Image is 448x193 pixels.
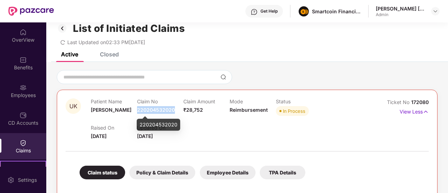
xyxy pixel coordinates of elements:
img: svg+xml;base64,PHN2ZyBpZD0iSG9tZSIgeG1sbnM9Imh0dHA6Ly93d3cudzMub3JnLzIwMDAvc3ZnIiB3aWR0aD0iMjAiIG... [20,29,27,36]
span: 172080 [411,99,429,105]
div: In Process [283,108,305,115]
div: Smartcoin Financials Private Limited [312,8,361,15]
img: svg+xml;base64,PHN2ZyBpZD0iSGVscC0zMngzMiIgeG1sbnM9Imh0dHA6Ly93d3cudzMub3JnLzIwMDAvc3ZnIiB3aWR0aD... [251,8,258,15]
span: 220204532020 [137,107,175,113]
span: [DATE] [137,133,153,139]
h1: List of Initiated Claims [73,22,185,34]
div: Admin [376,12,425,18]
span: UK [69,103,77,109]
div: Active [61,51,78,58]
p: Patient Name [91,98,137,104]
div: Closed [100,51,119,58]
div: Settings [16,177,39,184]
p: Raised On [91,125,137,131]
p: Claim No [137,98,183,104]
span: ₹28,752 [183,107,203,113]
img: svg+xml;base64,PHN2ZyBpZD0iQ2xhaW0iIHhtbG5zPSJodHRwOi8vd3d3LnczLm9yZy8yMDAwL3N2ZyIgd2lkdGg9IjIwIi... [20,139,27,146]
img: New Pazcare Logo [8,7,54,16]
span: [DATE] [91,133,107,139]
img: svg+xml;base64,PHN2ZyBpZD0iU2VhcmNoLTMyeDMyIiB4bWxucz0iaHR0cDovL3d3dy53My5vcmcvMjAwMC9zdmciIHdpZH... [220,74,226,80]
img: svg+xml;base64,PHN2ZyBpZD0iU2V0dGluZy0yMHgyMCIgeG1sbnM9Imh0dHA6Ly93d3cudzMub3JnLzIwMDAvc3ZnIiB3aW... [7,177,14,184]
img: svg+xml;base64,PHN2ZyB3aWR0aD0iMzIiIGhlaWdodD0iMzIiIHZpZXdCb3g9IjAgMCAzMiAzMiIgZmlsbD0ibm9uZSIgeG... [57,22,68,34]
span: Last Updated on 02:33 PM[DATE] [67,39,145,45]
img: svg+xml;base64,PHN2ZyB4bWxucz0iaHR0cDovL3d3dy53My5vcmcvMjAwMC9zdmciIHdpZHRoPSIxNyIgaGVpZ2h0PSIxNy... [423,108,429,116]
img: svg+xml;base64,PHN2ZyBpZD0iRHJvcGRvd24tMzJ4MzIiIHhtbG5zPSJodHRwOi8vd3d3LnczLm9yZy8yMDAwL3N2ZyIgd2... [433,8,438,14]
div: Employee Details [200,166,256,179]
span: [PERSON_NAME] [91,107,131,113]
p: Status [276,98,322,104]
p: Mode [230,98,276,104]
img: svg+xml;base64,PHN2ZyBpZD0iQ0RfQWNjb3VudHMiIGRhdGEtbmFtZT0iQ0QgQWNjb3VudHMiIHhtbG5zPSJodHRwOi8vd3... [20,112,27,119]
div: Get Help [260,8,278,14]
span: redo [60,39,65,45]
img: image%20(1).png [299,6,309,16]
div: Claim status [80,166,125,179]
span: Ticket No [387,99,411,105]
p: Claim Amount [183,98,230,104]
img: svg+xml;base64,PHN2ZyBpZD0iQmVuZWZpdHMiIHhtbG5zPSJodHRwOi8vd3d3LnczLm9yZy8yMDAwL3N2ZyIgd2lkdGg9Ij... [20,56,27,63]
div: [PERSON_NAME] [PERSON_NAME] [376,5,425,12]
span: Reimbursement [230,107,268,113]
div: TPA Details [260,166,305,179]
p: View Less [400,106,429,116]
img: svg+xml;base64,PHN2ZyBpZD0iRW1wbG95ZWVzIiB4bWxucz0iaHR0cDovL3d3dy53My5vcmcvMjAwMC9zdmciIHdpZHRoPS... [20,84,27,91]
div: 220204532020 [137,119,180,131]
div: Policy & Claim Details [129,166,195,179]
